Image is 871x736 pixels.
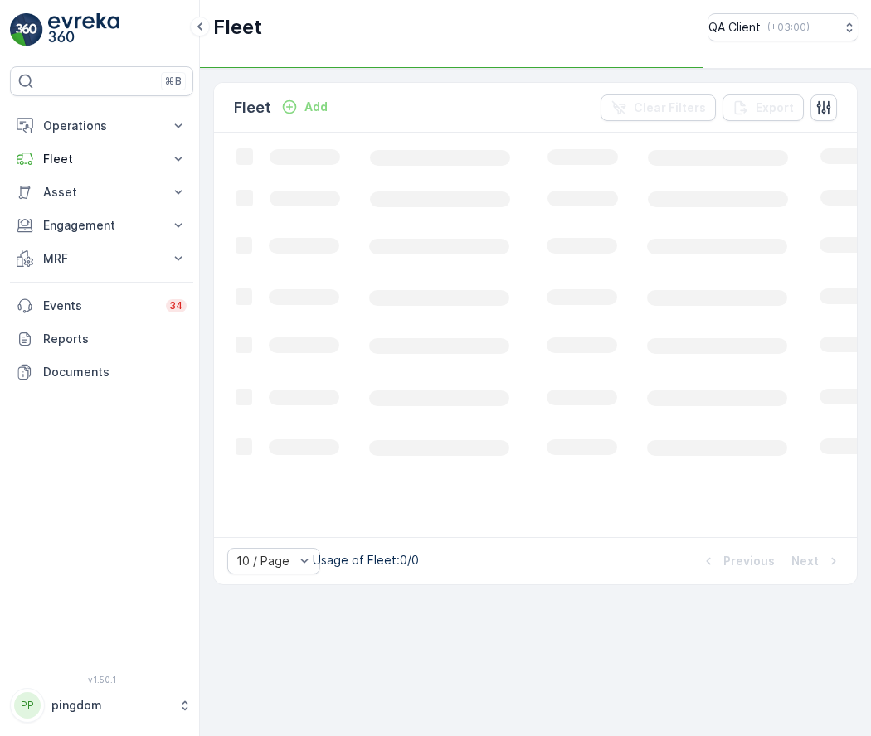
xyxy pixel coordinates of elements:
[791,553,819,569] p: Next
[10,143,193,176] button: Fleet
[43,217,160,234] p: Engagement
[10,688,193,723] button: PPpingdom
[43,118,160,134] p: Operations
[313,552,419,569] p: Usage of Fleet : 0/0
[48,13,119,46] img: logo_light-DOdMpM7g.png
[10,13,43,46] img: logo
[10,209,193,242] button: Engagement
[10,109,193,143] button: Operations
[43,250,160,267] p: MRF
[723,94,804,121] button: Export
[756,99,794,116] p: Export
[634,99,706,116] p: Clear Filters
[43,184,160,201] p: Asset
[708,19,761,36] p: QA Client
[10,176,193,209] button: Asset
[165,75,182,88] p: ⌘B
[723,553,775,569] p: Previous
[10,242,193,275] button: MRF
[10,289,193,322] a: Events34
[767,21,810,34] p: ( +03:00 )
[275,97,334,117] button: Add
[601,94,716,121] button: Clear Filters
[43,298,156,314] p: Events
[10,675,193,685] span: v 1.50.1
[43,364,187,380] p: Documents
[304,99,328,115] p: Add
[213,14,262,41] p: Fleet
[14,692,41,719] div: PP
[698,551,776,571] button: Previous
[10,322,193,356] a: Reports
[51,697,170,714] p: pingdom
[169,299,183,312] p: 34
[234,96,271,119] p: Fleet
[790,551,844,571] button: Next
[708,13,858,41] button: QA Client(+03:00)
[10,356,193,389] a: Documents
[43,151,160,167] p: Fleet
[43,331,187,347] p: Reports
